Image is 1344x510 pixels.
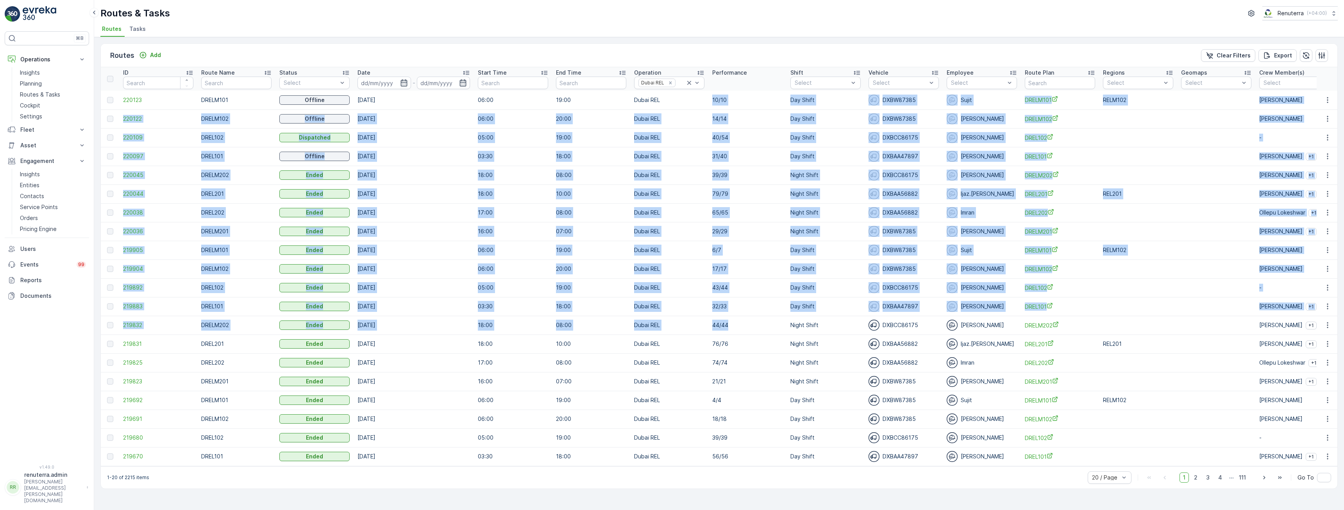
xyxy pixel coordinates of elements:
span: 220109 [123,134,193,141]
td: Night Shift [786,203,865,222]
td: Dubai REL [630,259,708,278]
td: DREL102 [197,278,275,297]
td: [DATE] [354,259,474,278]
td: 20:00 [552,259,630,278]
p: Operations [20,55,73,63]
td: 08:00 [552,353,630,372]
td: 43/44 [708,278,786,297]
a: DRELM201 [1025,227,1095,236]
td: Dubai REL [630,184,708,203]
a: DREL102 [1025,134,1095,142]
p: Contacts [20,192,44,200]
td: 19:00 [552,128,630,147]
input: Search [201,77,272,89]
td: 06:00 [474,391,552,410]
td: DREL101 [197,297,275,316]
td: Night Shift [786,353,865,372]
a: DREL201 [1025,340,1095,348]
td: Night Shift [786,184,865,203]
p: Ended [306,378,323,385]
img: svg%3e [869,376,879,387]
td: 05:00 [474,278,552,297]
a: DREL201 [1025,190,1095,198]
button: Asset [5,138,89,153]
a: Settings [17,111,89,122]
img: svg%3e [947,282,958,293]
p: Ended [306,265,323,273]
p: Pricing Engine [20,225,57,233]
img: svg%3e [947,320,958,331]
td: Dubai REL [630,316,708,335]
a: Contacts [17,191,89,202]
img: svg%3e [869,132,879,143]
span: 219692 [123,396,193,404]
td: Dubai REL [630,391,708,410]
td: 40/54 [708,128,786,147]
p: Ended [306,190,323,198]
p: 99 [78,261,84,268]
button: Export [1258,49,1297,62]
p: Orders [20,214,38,222]
a: Entities [17,180,89,191]
p: Cockpit [20,102,40,109]
button: Fleet [5,122,89,138]
a: Users [5,241,89,257]
td: 06:00 [474,91,552,109]
td: 65/65 [708,203,786,222]
p: Ended [306,209,323,217]
td: Dubai REL [630,222,708,241]
a: 220038 [123,209,193,217]
td: Dubai REL [630,128,708,147]
input: Search [556,77,626,89]
img: logo_light-DOdMpM7g.png [23,6,56,22]
img: svg%3e [947,357,958,368]
td: RELM102 [1099,91,1177,109]
a: DRELM101 [1025,396,1095,404]
p: ( +04:00 ) [1307,10,1327,16]
p: Ended [306,396,323,404]
td: Day Shift [786,391,865,410]
td: Dubai REL [630,91,708,109]
td: 18:00 [552,297,630,316]
a: 220097 [123,152,193,160]
img: svg%3e [947,338,958,349]
td: [DATE] [354,128,474,147]
td: 17:00 [474,203,552,222]
a: DRELM202 [1025,171,1095,179]
span: 219832 [123,321,193,329]
td: 21/21 [708,372,786,391]
p: Dispatched [299,134,331,141]
td: 29/29 [708,222,786,241]
a: DREL101 [1025,302,1095,311]
a: 220045 [123,171,193,179]
p: Planning [20,80,42,88]
img: svg%3e [869,395,879,406]
a: 220044 [123,190,193,198]
td: [DATE] [354,316,474,335]
p: Renuterra [1278,9,1304,17]
td: 19:00 [552,391,630,410]
p: Insights [20,69,40,77]
td: [DATE] [354,335,474,353]
a: 220036 [123,227,193,235]
td: Day Shift [786,128,865,147]
td: 07:00 [552,372,630,391]
p: Entities [20,181,39,189]
a: Pricing Engine [17,224,89,234]
a: DREL101 [1025,152,1095,161]
td: DREL202 [197,353,275,372]
td: 18:00 [474,316,552,335]
td: DRELM201 [197,372,275,391]
td: Dubai REL [630,297,708,316]
p: Offline [305,152,325,160]
td: 32/33 [708,297,786,316]
img: svg%3e [947,263,958,274]
img: svg%3e [869,282,879,293]
p: Insights [20,170,40,178]
td: Day Shift [786,259,865,278]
